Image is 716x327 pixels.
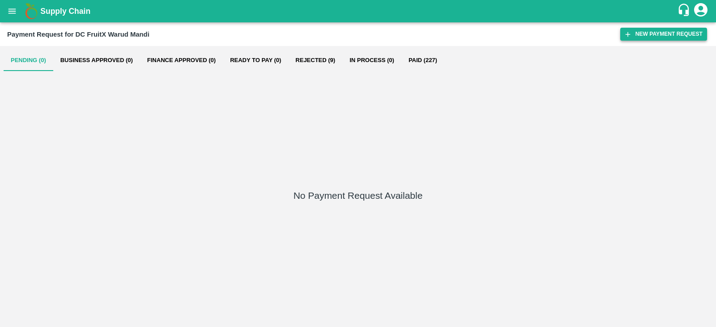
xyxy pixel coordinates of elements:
[40,7,90,16] b: Supply Chain
[4,50,53,71] button: Pending (0)
[22,2,40,20] img: logo
[140,50,223,71] button: Finance Approved (0)
[620,28,707,41] button: New Payment Request
[294,189,423,202] h5: No Payment Request Available
[693,2,709,21] div: account of current user
[53,50,140,71] button: Business Approved (0)
[40,5,677,17] a: Supply Chain
[677,3,693,19] div: customer-support
[401,50,444,71] button: Paid (227)
[342,50,401,71] button: In Process (0)
[7,31,149,38] b: Payment Request for DC FruitX Warud Mandi
[288,50,342,71] button: Rejected (9)
[2,1,22,21] button: open drawer
[223,50,288,71] button: Ready To Pay (0)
